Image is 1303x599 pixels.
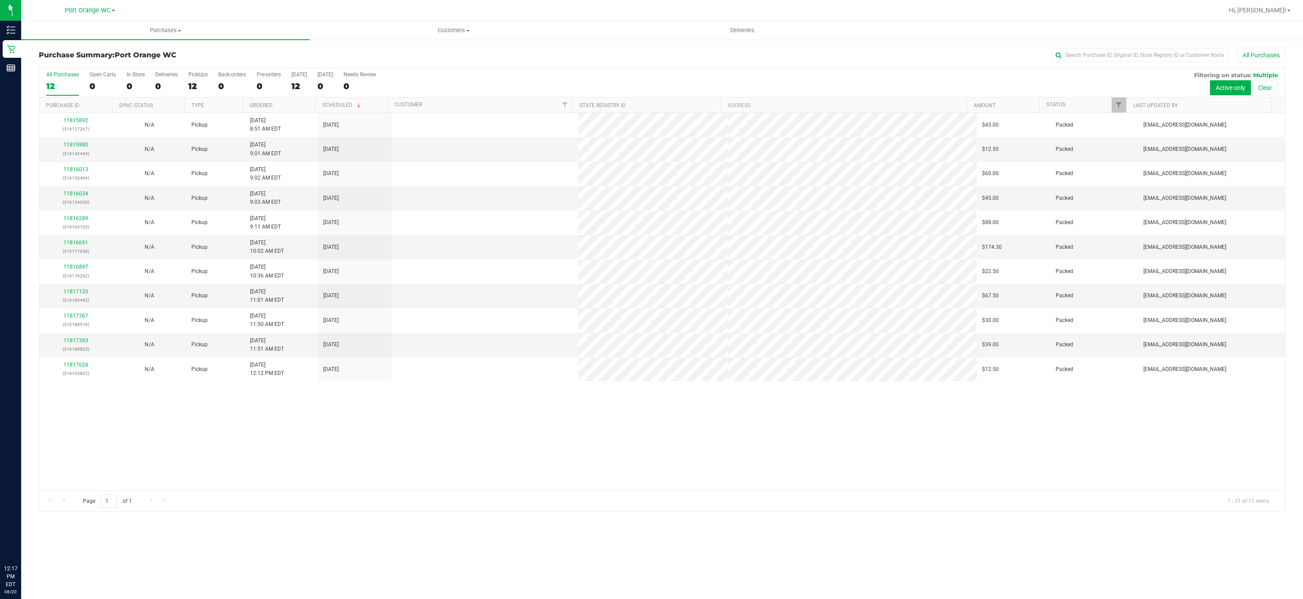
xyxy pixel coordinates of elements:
span: [DATE] [323,267,339,276]
span: Not Applicable [145,317,154,323]
span: Packed [1056,121,1073,129]
div: Pre-orders [257,71,281,78]
button: Active only [1210,80,1251,95]
button: N/A [145,218,154,227]
div: PickUps [188,71,208,78]
span: [DATE] 11:51 AM EDT [250,337,284,353]
div: Deliveries [155,71,178,78]
span: Pickup [191,121,208,129]
span: Page of 1 [75,494,139,508]
inline-svg: Reports [7,64,15,72]
span: Not Applicable [145,268,154,274]
a: Deliveries [598,21,886,40]
span: Pickup [191,267,208,276]
button: Clear [1252,80,1278,95]
button: N/A [145,341,154,349]
div: 12 [46,81,79,91]
div: [DATE] [291,71,307,78]
inline-svg: Retail [7,45,15,53]
span: Purchases [21,26,310,34]
span: [EMAIL_ADDRESS][DOMAIN_NAME] [1143,169,1226,178]
a: 11815892 [63,117,88,124]
span: [DATE] 11:50 AM EDT [250,312,284,329]
span: $43.00 [982,121,999,129]
p: (316163135) [45,223,107,231]
span: Packed [1056,243,1073,251]
span: [EMAIL_ADDRESS][DOMAIN_NAME] [1143,194,1226,202]
a: Last Updated By [1133,102,1178,109]
a: 11816691 [63,240,88,246]
span: [DATE] [323,292,339,300]
span: [DATE] [323,145,339,153]
span: [DATE] 9:03 AM EDT [250,190,281,206]
span: [EMAIL_ADDRESS][DOMAIN_NAME] [1143,341,1226,349]
a: 11817367 [63,313,88,319]
p: (316176292) [45,272,107,280]
span: Not Applicable [145,122,154,128]
span: Packed [1056,145,1073,153]
div: 0 [155,81,178,91]
a: Type [191,102,204,109]
span: $22.50 [982,267,999,276]
span: 1 - 11 of 11 items [1221,494,1276,508]
span: Pickup [191,243,208,251]
span: [DATE] [323,169,339,178]
button: N/A [145,169,154,178]
span: [EMAIL_ADDRESS][DOMAIN_NAME] [1143,267,1226,276]
span: [DATE] [323,121,339,129]
span: Packed [1056,267,1073,276]
a: Purchases [21,21,310,40]
span: [EMAIL_ADDRESS][DOMAIN_NAME] [1143,243,1226,251]
span: [DATE] 10:02 AM EDT [250,239,284,255]
a: 11816034 [63,191,88,197]
iframe: Resource center unread badge [26,527,37,538]
input: 1 [101,494,117,508]
a: 11817624 [63,362,88,368]
span: [DATE] [323,243,339,251]
div: 0 [317,81,333,91]
span: [DATE] [323,365,339,374]
span: Not Applicable [145,146,154,152]
span: Not Applicable [145,341,154,348]
span: [DATE] 8:51 AM EDT [250,116,281,133]
a: 11815980 [63,142,88,148]
span: [DATE] 9:01 AM EDT [250,141,281,157]
iframe: Resource center [9,528,35,555]
span: Packed [1056,341,1073,349]
span: Pickup [191,194,208,202]
a: Status [1046,101,1065,108]
button: N/A [145,194,154,202]
p: 12:17 PM EDT [4,565,17,588]
a: Purchase ID [46,102,79,109]
button: N/A [145,145,154,153]
a: Ordered [250,102,273,109]
p: (316188516) [45,320,107,329]
span: $30.00 [982,316,999,325]
a: Amount [974,102,996,109]
a: Customers [310,21,598,40]
a: 11816897 [63,264,88,270]
span: $67.50 [982,292,999,300]
span: Packed [1056,292,1073,300]
span: $39.00 [982,341,999,349]
button: N/A [145,267,154,276]
span: $174.30 [982,243,1002,251]
button: N/A [145,121,154,129]
span: $12.50 [982,145,999,153]
a: Customer [395,101,422,108]
div: Back-orders [218,71,246,78]
div: 0 [257,81,281,91]
a: 11816013 [63,166,88,172]
span: $60.00 [982,169,999,178]
p: (316150466) [45,174,107,182]
span: $88.00 [982,218,999,227]
div: 12 [188,81,208,91]
div: 0 [90,81,116,91]
span: [EMAIL_ADDRESS][DOMAIN_NAME] [1143,316,1226,325]
p: (316188825) [45,345,107,353]
button: N/A [145,365,154,374]
div: All Purchases [46,71,79,78]
span: Pickup [191,169,208,178]
span: [EMAIL_ADDRESS][DOMAIN_NAME] [1143,218,1226,227]
span: Hi, [PERSON_NAME]! [1229,7,1286,14]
